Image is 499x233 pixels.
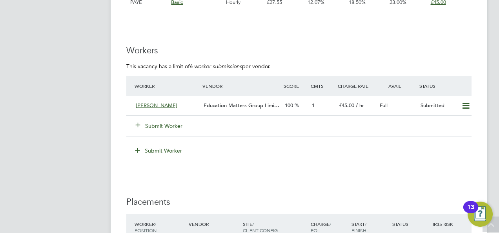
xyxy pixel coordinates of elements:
div: Avail [377,79,417,93]
h3: Workers [126,45,472,56]
div: Status [417,79,472,93]
span: Full [380,102,388,109]
div: IR35 Risk [431,217,458,231]
div: Worker [133,79,200,93]
div: Charge Rate [336,79,377,93]
span: / hr [356,102,364,109]
button: Submit Worker [129,144,188,157]
div: Cmts [309,79,336,93]
div: Vendor [187,217,241,231]
div: Status [390,217,431,231]
p: This vacancy has a limit of per vendor. [126,63,472,70]
span: [PERSON_NAME] [136,102,177,109]
button: Submit Worker [136,122,183,130]
h3: Placements [126,197,472,208]
div: Submitted [417,99,458,112]
div: Vendor [200,79,282,93]
span: 1 [312,102,315,109]
span: 100 [285,102,293,109]
div: Score [282,79,309,93]
span: £45.00 [339,102,354,109]
em: 6 worker submissions [189,63,242,70]
button: Open Resource Center, 13 new notifications [468,202,493,227]
span: Education Matters Group Limi… [204,102,279,109]
div: 13 [467,207,474,217]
